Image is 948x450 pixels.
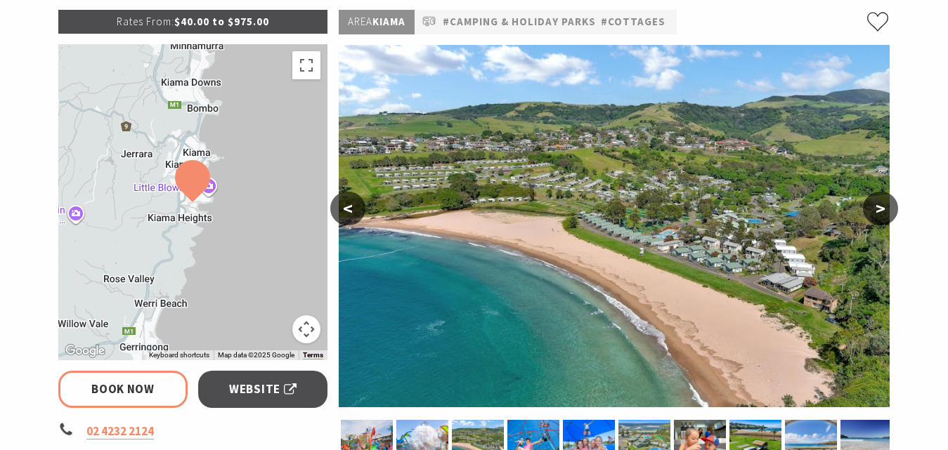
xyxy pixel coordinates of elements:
button: Toggle fullscreen view [292,51,320,79]
a: Book Now [58,371,188,408]
button: Keyboard shortcuts [149,350,209,360]
span: Map data ©2025 Google [218,351,294,359]
a: Website [198,371,328,408]
img: Google [62,342,108,360]
button: < [330,192,365,225]
a: Click to see this area on Google Maps [62,342,108,360]
a: #Camping & Holiday Parks [443,13,596,31]
a: 02 4232 2124 [86,423,154,439]
a: #Cottages [601,13,665,31]
img: BIG4 Easts Beach Kiama aerial view [339,45,890,407]
span: Website [229,380,297,399]
button: Map camera controls [292,315,320,343]
p: Kiama [339,10,415,34]
p: $40.00 to $975.00 [58,10,328,34]
span: Area [348,15,372,28]
span: Rates From: [117,15,174,28]
button: > [863,192,898,225]
a: Terms (opens in new tab) [303,351,323,359]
